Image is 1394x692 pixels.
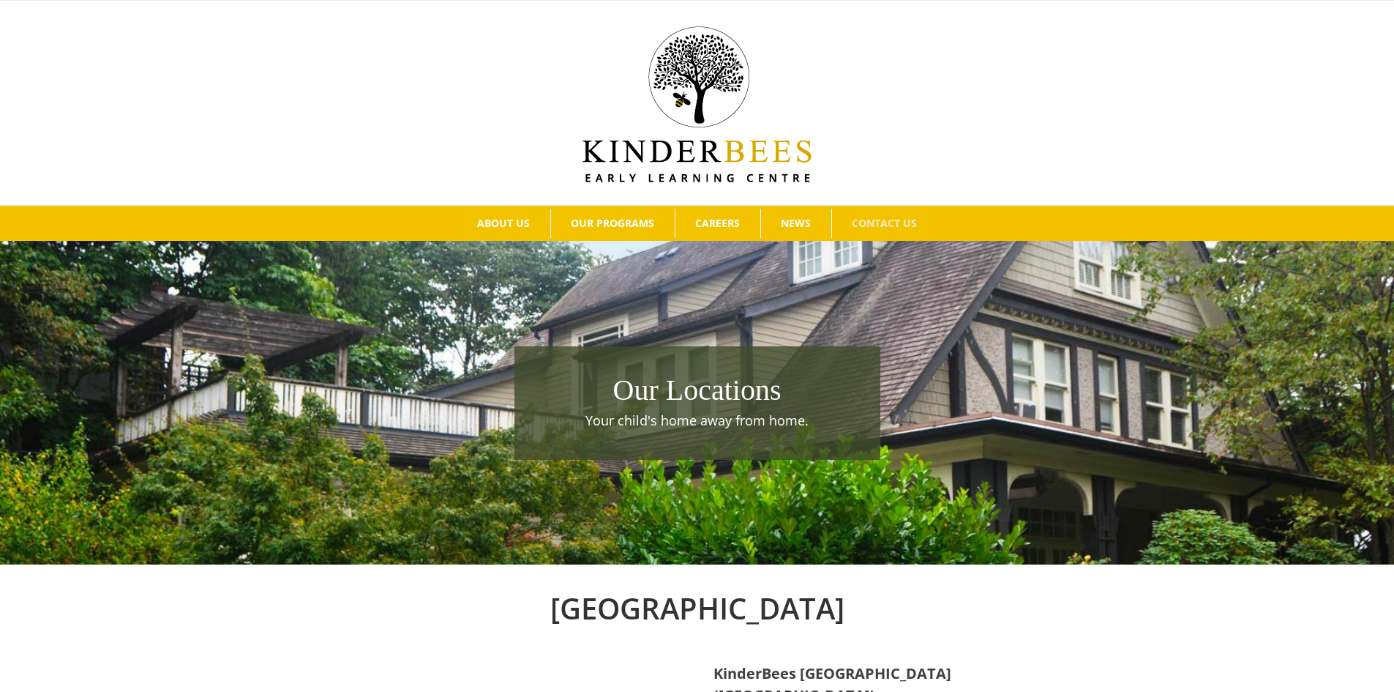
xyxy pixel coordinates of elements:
a: NEWS [761,209,831,238]
span: CONTACT US [852,218,917,228]
span: CAREERS [695,218,740,228]
span: NEWS [781,218,811,228]
a: ABOUT US [457,209,550,238]
h2: [GEOGRAPHIC_DATA] [295,587,1100,630]
nav: Main Menu [22,206,1372,241]
span: ABOUT US [477,218,530,228]
a: CONTACT US [832,209,937,238]
img: Kinder Bees Logo [582,26,812,182]
h1: Our Locations [522,370,873,411]
a: OUR PROGRAMS [551,209,675,238]
span: OUR PROGRAMS [571,218,654,228]
a: CAREERS [675,209,760,238]
p: Your child's home away from home. [522,411,873,431]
